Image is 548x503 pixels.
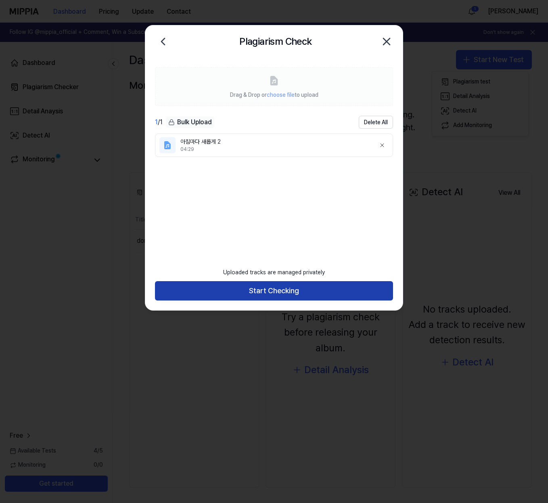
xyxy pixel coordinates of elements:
button: Start Checking [155,281,393,301]
span: choose file [267,92,295,98]
button: Bulk Upload [166,117,214,128]
div: 아침마다 새롭게 2 [180,138,369,146]
button: Delete All [359,116,393,129]
div: Uploaded tracks are managed privately [218,264,330,282]
div: / 1 [155,117,163,127]
div: 04:29 [180,146,369,153]
span: 1 [155,118,158,126]
h2: Plagiarism Check [239,34,312,49]
span: Drag & Drop or to upload [230,92,318,98]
